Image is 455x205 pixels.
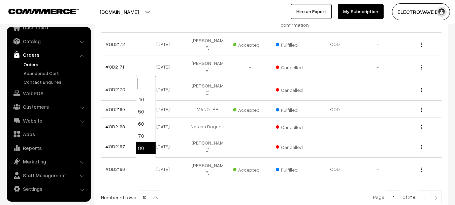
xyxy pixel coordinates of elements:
[186,55,229,78] td: [PERSON_NAME]
[356,78,399,101] td: -
[421,125,422,129] img: Menu
[356,101,399,118] td: -
[421,145,422,149] img: Menu
[276,122,310,131] span: Cancelled
[421,65,422,70] img: Menu
[314,158,356,180] td: COD
[101,194,136,201] span: Number of rows
[338,4,384,19] a: My Subscription
[136,154,156,166] li: 90
[233,105,267,113] span: Accepted
[314,101,356,118] td: COD
[144,118,186,135] td: [DATE]
[22,70,89,77] a: Abandoned Cart
[392,3,450,20] button: ELECTROWAVE DE…
[8,9,79,14] img: COMMMERCE
[8,21,89,33] a: Dashboard
[144,78,186,101] td: [DATE]
[186,158,229,180] td: [PERSON_NAME]
[136,142,156,154] li: 80
[105,166,125,172] a: #OD2166
[76,3,162,20] button: [DOMAIN_NAME]
[105,124,125,129] a: #OD2168
[8,183,89,195] a: Settings
[186,78,229,101] td: [PERSON_NAME]
[436,7,447,17] img: user
[229,55,271,78] td: -
[276,142,310,151] span: Cancelled
[356,135,399,158] td: -
[291,4,332,19] a: Hire an Expert
[229,118,271,135] td: -
[105,86,125,92] a: #OD2170
[22,61,89,68] a: Orders
[356,33,399,55] td: -
[433,196,439,200] img: Right
[356,158,399,180] td: -
[136,93,156,105] li: 40
[421,168,422,172] img: Menu
[144,55,186,78] td: [DATE]
[136,118,156,130] li: 60
[8,7,67,15] a: COMMMERCE
[233,40,267,48] span: Accepted
[276,105,310,113] span: Fulfilled
[105,106,125,112] a: #OD2169
[276,85,310,94] span: Cancelled
[186,135,229,158] td: [PERSON_NAME]
[144,135,186,158] td: [DATE]
[186,33,229,55] td: [PERSON_NAME]
[8,49,89,61] a: Orders
[136,130,156,142] li: 70
[8,155,89,168] a: Marketing
[233,164,267,173] span: Accepted
[186,118,229,135] td: Naresh Dagudu
[421,196,427,200] img: Left
[229,78,271,101] td: -
[356,55,399,78] td: -
[105,41,125,47] a: #OD2172
[276,164,310,173] span: Fulfilled
[402,194,415,200] span: of 218
[421,43,422,47] img: Menu
[136,105,156,118] li: 50
[140,190,160,204] span: 10
[373,194,384,200] span: Page
[8,101,89,113] a: Customers
[144,158,186,180] td: [DATE]
[105,144,125,149] a: #OD2167
[22,78,89,85] a: Contact Enquires
[144,101,186,118] td: [DATE]
[144,33,186,55] td: [DATE]
[276,40,310,48] span: Fulfilled
[8,35,89,47] a: Catalog
[8,142,89,154] a: Reports
[8,169,89,181] a: Staff Management
[105,64,124,70] a: #OD2171
[8,87,89,99] a: WebPOS
[186,101,229,118] td: MANOJ RB
[8,128,89,140] a: Apps
[356,118,399,135] td: -
[229,135,271,158] td: -
[314,33,356,55] td: COD
[276,62,310,71] span: Cancelled
[421,108,422,112] img: Menu
[8,114,89,127] a: Website
[421,88,422,92] img: Menu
